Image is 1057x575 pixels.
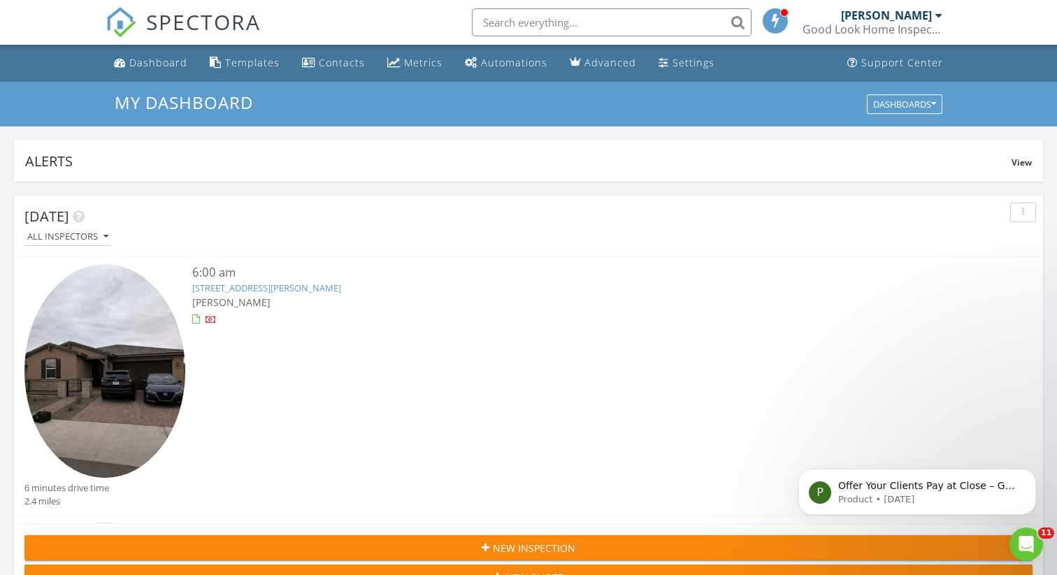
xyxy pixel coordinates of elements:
span: [DATE] [24,207,69,226]
div: Alerts [25,152,1012,170]
div: Advanced [584,56,636,69]
input: Search everything... [472,8,752,36]
span: 11 [1038,527,1054,539]
div: Good Look Home Inspection LLC [803,22,942,36]
a: Advanced [564,50,642,76]
a: Dashboard [108,50,193,76]
iframe: Intercom live chat [1009,527,1043,561]
div: All Inspectors [27,232,108,242]
a: Support Center [842,50,949,76]
div: 6:00 am [192,264,949,282]
button: New Inspection [24,535,1033,560]
span: SPECTORA [146,7,261,36]
div: Dashboard [129,56,187,69]
span: [PERSON_NAME] [192,296,271,309]
a: [STREET_ADDRESS][PERSON_NAME] [192,282,341,294]
a: 6:00 am [STREET_ADDRESS][PERSON_NAME] [PERSON_NAME] 6 minutes drive time 2.4 miles [24,264,1033,508]
div: Automations [481,56,547,69]
a: SPECTORA [106,19,261,48]
a: Templates [204,50,285,76]
a: Contacts [296,50,371,76]
span: View [1012,157,1032,168]
a: Automations (Basic) [459,50,553,76]
span: My Dashboard [115,91,253,114]
div: 2.4 miles [24,495,109,508]
img: The Best Home Inspection Software - Spectora [106,7,136,38]
span: New Inspection [493,541,575,555]
div: Metrics [404,56,443,69]
div: [PERSON_NAME] [841,8,932,22]
a: Settings [653,50,720,76]
div: Contacts [319,56,365,69]
button: Dashboards [867,94,942,114]
iframe: Intercom notifications message [777,439,1057,537]
div: 6 minutes drive time [24,481,109,495]
button: All Inspectors [24,228,111,247]
div: Dashboards [873,99,936,109]
img: 9160640%2Fcover_photos%2FzrBXA9RS9GyCWrSTRdiO%2Fsmall.jpg [24,264,185,478]
div: Templates [225,56,280,69]
a: Metrics [382,50,448,76]
div: Support Center [861,56,943,69]
div: Settings [673,56,714,69]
